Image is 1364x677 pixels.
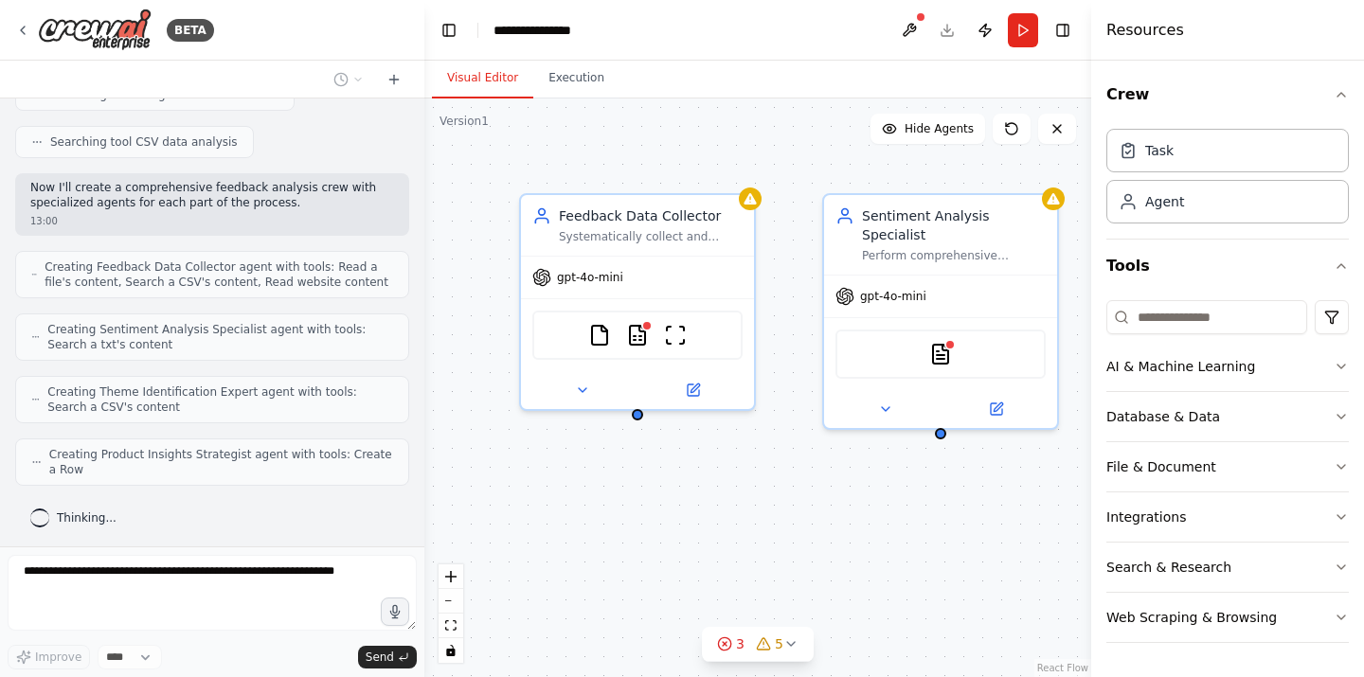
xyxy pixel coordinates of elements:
[47,322,393,352] span: Creating Sentiment Analysis Specialist agent with tools: Search a txt's content
[45,259,393,290] span: Creating Feedback Data Collector agent with tools: Read a file's content, Search a CSV's content,...
[1106,293,1349,658] div: Tools
[862,206,1046,244] div: Sentiment Analysis Specialist
[533,59,619,98] button: Execution
[1145,141,1174,160] div: Task
[381,597,409,626] button: Click to speak your automation idea
[30,181,394,210] p: Now I'll create a comprehensive feedback analysis crew with specialized agents for each part of t...
[1106,543,1349,592] button: Search & Research
[439,638,463,663] button: toggle interactivity
[49,447,393,477] span: Creating Product Insights Strategist agent with tools: Create a Row
[8,645,90,669] button: Improve
[559,206,743,225] div: Feedback Data Collector
[1106,593,1349,642] button: Web Scraping & Browsing
[736,634,745,653] span: 3
[557,270,623,285] span: gpt-4o-mini
[639,379,746,401] button: Open in side panel
[1050,17,1076,44] button: Hide right sidebar
[559,229,743,244] div: Systematically collect and consolidate feedback data from multiple sources including {feedback_so...
[862,248,1046,263] div: Perform comprehensive sentiment analysis on collected feedback data, categorizing emotions and at...
[664,324,687,347] img: ScrapeWebsiteTool
[57,510,117,526] span: Thinking...
[519,193,756,411] div: Feedback Data CollectorSystematically collect and consolidate feedback data from multiple sources...
[870,114,985,144] button: Hide Agents
[439,564,463,589] button: zoom in
[626,324,649,347] img: CSVSearchTool
[30,214,394,228] div: 13:00
[358,646,417,668] button: Send
[494,21,591,40] nav: breadcrumb
[439,614,463,638] button: fit view
[1106,68,1349,121] button: Crew
[326,68,371,91] button: Switch to previous chat
[35,650,81,665] span: Improve
[167,19,214,42] div: BETA
[1106,121,1349,239] div: Crew
[436,17,462,44] button: Hide left sidebar
[1145,192,1184,211] div: Agent
[439,589,463,614] button: zoom out
[439,564,463,663] div: React Flow controls
[588,324,611,347] img: FileReadTool
[366,650,394,665] span: Send
[1106,19,1184,42] h4: Resources
[432,59,533,98] button: Visual Editor
[38,9,152,51] img: Logo
[47,384,393,415] span: Creating Theme Identification Expert agent with tools: Search a CSV's content
[1106,392,1349,441] button: Database & Data
[1037,663,1088,673] a: React Flow attribution
[822,193,1059,430] div: Sentiment Analysis SpecialistPerform comprehensive sentiment analysis on collected feedback data,...
[1106,342,1349,391] button: AI & Machine Learning
[702,627,814,662] button: 35
[379,68,409,91] button: Start a new chat
[1106,442,1349,491] button: File & Document
[1106,240,1349,293] button: Tools
[942,398,1050,420] button: Open in side panel
[440,114,489,129] div: Version 1
[860,289,926,304] span: gpt-4o-mini
[1106,492,1349,542] button: Integrations
[929,343,952,365] img: TXTSearchTool
[50,134,238,150] span: Searching tool CSV data analysis
[775,634,783,653] span: 5
[905,121,974,136] span: Hide Agents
